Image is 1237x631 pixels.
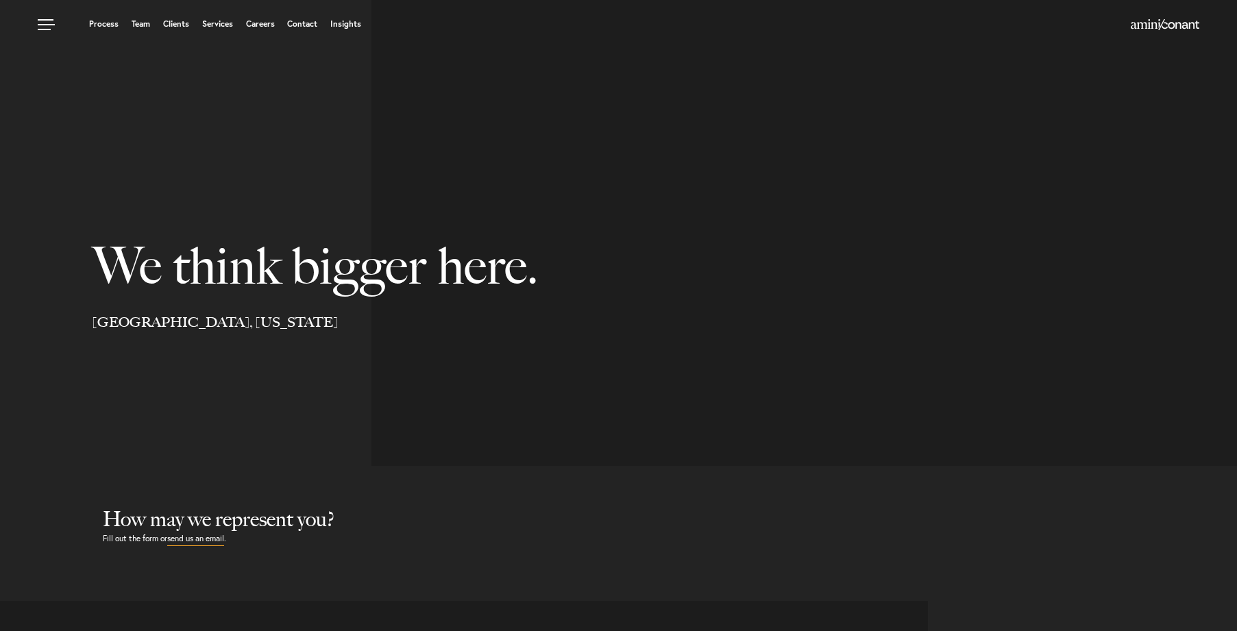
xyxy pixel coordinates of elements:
[89,20,119,28] a: Process
[163,20,189,28] a: Clients
[246,20,275,28] a: Careers
[132,20,150,28] a: Team
[103,532,1237,546] p: Fill out the form or .
[103,507,1237,532] h2: How may we represent you?
[1131,20,1199,31] a: Home
[330,20,361,28] a: Insights
[167,532,224,546] a: send us an email
[202,20,233,28] a: Services
[1131,19,1199,30] img: Amini & Conant
[287,20,317,28] a: Contact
